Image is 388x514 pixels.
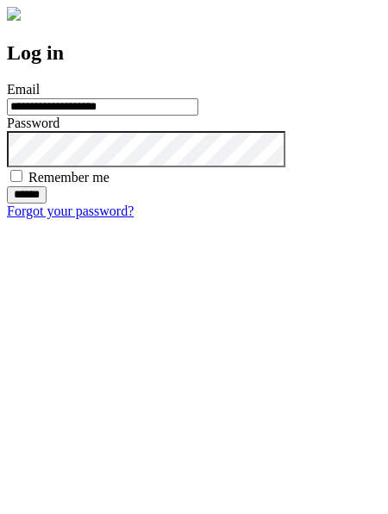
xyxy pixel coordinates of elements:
label: Remember me [28,170,110,185]
a: Forgot your password? [7,204,134,218]
label: Email [7,82,40,97]
h2: Log in [7,41,381,65]
label: Password [7,116,59,130]
img: logo-4e3dc11c47720685a147b03b5a06dd966a58ff35d612b21f08c02c0306f2b779.png [7,7,21,21]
